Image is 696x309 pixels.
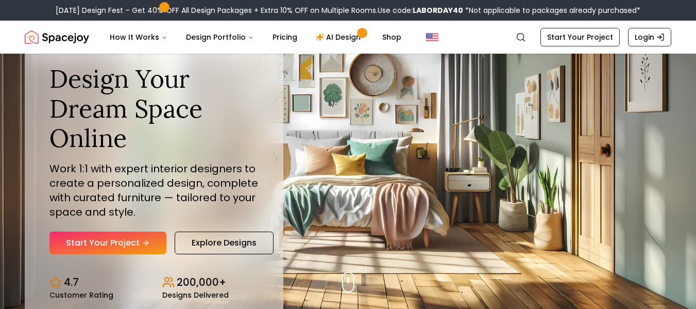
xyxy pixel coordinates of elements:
[374,27,410,47] a: Shop
[628,28,671,46] a: Login
[264,27,305,47] a: Pricing
[426,31,438,43] img: United States
[56,5,640,15] div: [DATE] Design Fest – Get 40% OFF All Design Packages + Extra 10% OFF on Multiple Rooms.
[49,267,259,299] div: Design stats
[413,5,463,15] b: LABORDAY40
[49,161,259,219] p: Work 1:1 with expert interior designers to create a personalized design, complete with curated fu...
[49,291,113,299] small: Customer Rating
[540,28,620,46] a: Start Your Project
[378,5,463,15] span: Use code:
[25,21,671,54] nav: Global
[177,275,226,289] p: 200,000+
[101,27,176,47] button: How It Works
[49,64,259,153] h1: Design Your Dream Space Online
[49,232,166,254] a: Start Your Project
[64,275,79,289] p: 4.7
[101,27,410,47] nav: Main
[463,5,640,15] span: *Not applicable to packages already purchased*
[178,27,262,47] button: Design Portfolio
[25,27,89,47] a: Spacejoy
[308,27,372,47] a: AI Design
[175,232,274,254] a: Explore Designs
[25,27,89,47] img: Spacejoy Logo
[162,291,229,299] small: Designs Delivered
